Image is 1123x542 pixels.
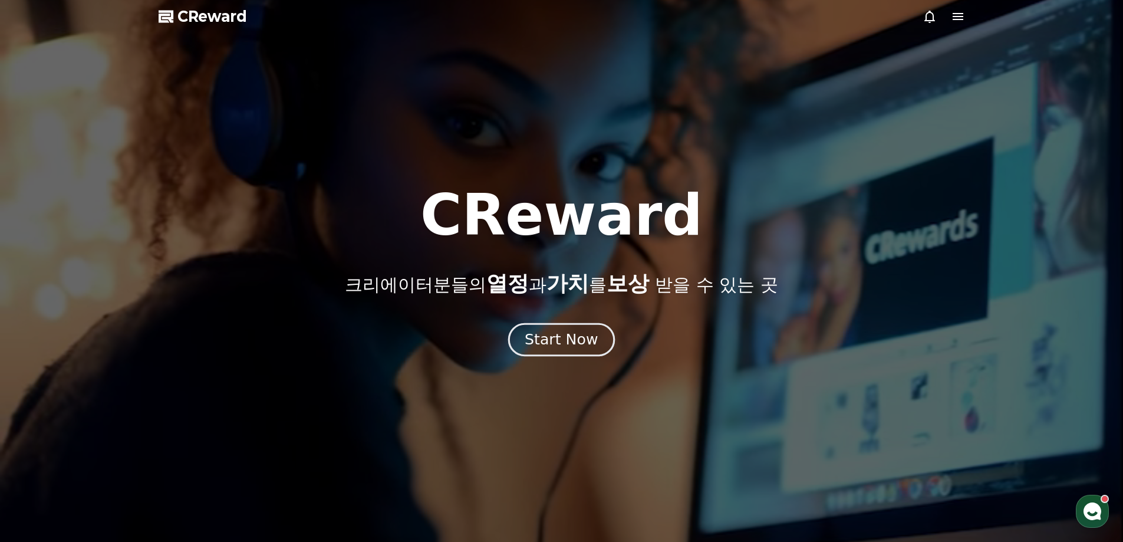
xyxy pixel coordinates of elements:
div: Start Now [525,330,598,350]
span: CReward [177,7,247,26]
a: Start Now [511,336,612,347]
button: Start Now [508,323,615,356]
a: 대화 [78,374,152,403]
h1: CReward [420,187,703,244]
a: CReward [159,7,247,26]
a: 설정 [152,374,226,403]
p: 크리에이터분들의 과 를 받을 수 있는 곳 [345,272,778,295]
span: 홈 [37,392,44,401]
span: 가치 [546,271,589,295]
span: 설정 [182,392,196,401]
span: 열정 [486,271,529,295]
span: 대화 [108,392,122,402]
span: 보상 [607,271,649,295]
a: 홈 [4,374,78,403]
